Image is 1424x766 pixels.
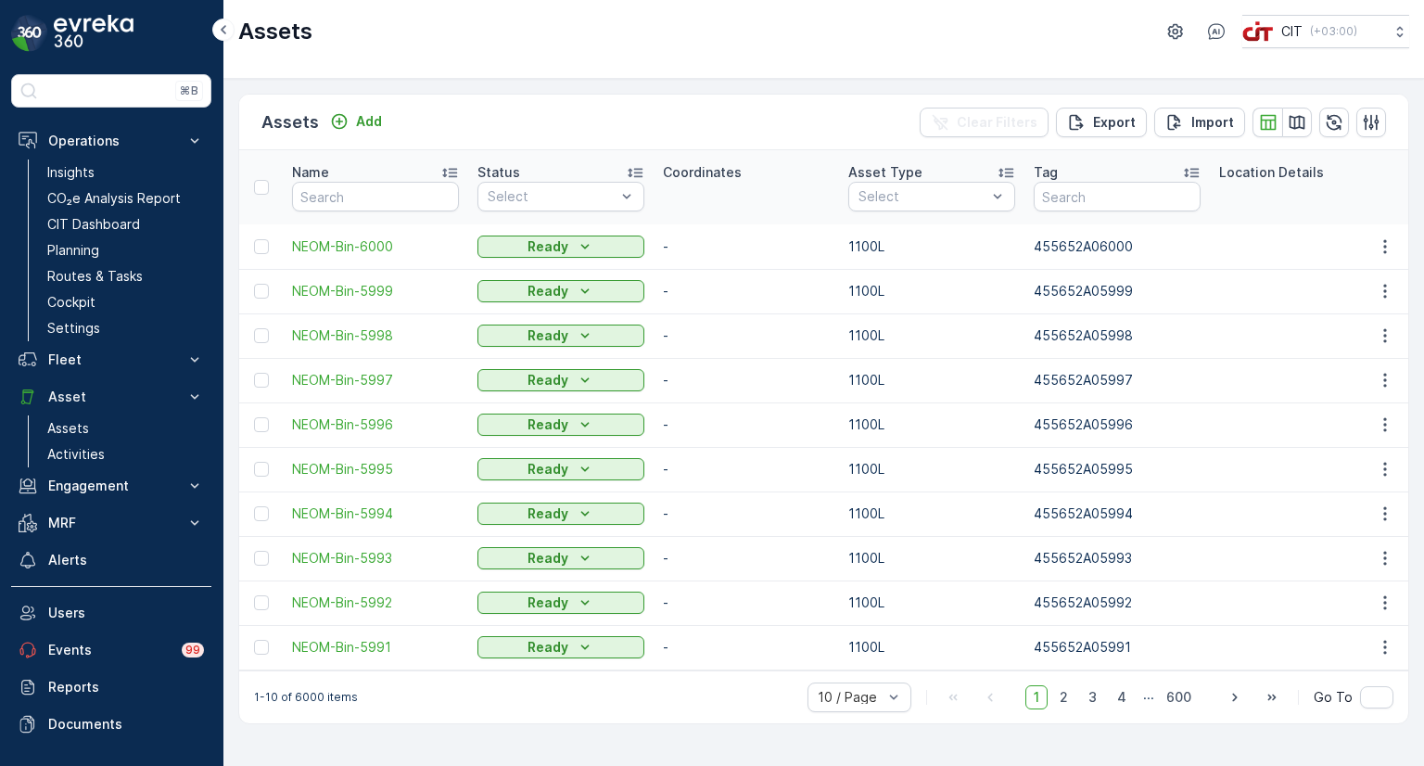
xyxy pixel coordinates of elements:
[528,594,568,612] p: Ready
[238,17,312,46] p: Assets
[839,402,1024,447] td: 1100L
[48,715,204,734] p: Documents
[40,415,211,441] a: Assets
[40,211,211,237] a: CIT Dashboard
[663,278,830,304] div: -
[1310,24,1357,39] p: ( +03:00 )
[1191,113,1234,132] p: Import
[54,15,133,52] img: logo_dark-DEwI_e13.png
[528,415,568,434] p: Ready
[477,163,520,182] p: Status
[1158,685,1200,709] span: 600
[528,282,568,300] p: Ready
[1024,402,1210,447] td: 455652A05996
[356,112,382,131] p: Add
[261,109,319,135] p: Assets
[11,706,211,743] a: Documents
[477,414,644,436] button: Ready
[1080,685,1105,709] span: 3
[254,595,269,610] div: Toggle Row Selected
[488,187,616,206] p: Select
[528,371,568,389] p: Ready
[528,326,568,345] p: Ready
[48,678,204,696] p: Reports
[858,187,986,206] p: Select
[11,504,211,542] button: MRF
[254,417,269,432] div: Toggle Row Selected
[292,163,329,182] p: Name
[11,669,211,706] a: Reports
[528,549,568,568] p: Ready
[292,638,459,657] a: NEOM-Bin-5991
[48,388,174,406] p: Asset
[254,328,269,343] div: Toggle Row Selected
[477,503,644,525] button: Ready
[292,460,459,479] a: NEOM-Bin-5995
[254,462,269,477] div: Toggle Row Selected
[1093,113,1136,132] p: Export
[292,549,459,568] a: NEOM-Bin-5993
[839,224,1024,269] td: 1100L
[477,369,644,391] button: Ready
[663,323,830,349] div: -
[1034,182,1201,211] input: Search
[292,415,459,434] a: NEOM-Bin-5996
[477,592,644,614] button: Ready
[663,545,830,571] div: -
[957,113,1037,132] p: Clear Filters
[477,458,644,480] button: Ready
[477,325,644,347] button: Ready
[40,263,211,289] a: Routes & Tasks
[254,239,269,254] div: Toggle Row Selected
[839,492,1024,536] td: 1100L
[1024,536,1210,581] td: 455652A05993
[47,445,105,464] p: Activities
[839,625,1024,670] td: 1100L
[11,341,211,378] button: Fleet
[839,581,1024,625] td: 1100L
[292,182,459,211] input: Search
[40,441,211,467] a: Activities
[292,237,459,256] a: NEOM-Bin-6000
[48,551,204,569] p: Alerts
[185,643,200,657] p: 99
[48,604,204,622] p: Users
[1024,269,1210,313] td: 455652A05999
[254,640,269,655] div: Toggle Row Selected
[47,293,95,312] p: Cockpit
[1051,685,1076,709] span: 2
[254,551,269,566] div: Toggle Row Selected
[11,378,211,415] button: Asset
[254,690,358,705] p: 1-10 of 6000 items
[663,590,830,616] div: -
[292,594,459,612] a: NEOM-Bin-5992
[477,547,644,569] button: Ready
[323,110,389,133] button: Add
[180,83,198,98] p: ⌘B
[839,313,1024,358] td: 1100L
[40,315,211,341] a: Settings
[1219,163,1324,182] p: Location Details
[663,456,830,482] div: -
[11,467,211,504] button: Engagement
[1109,685,1135,709] span: 4
[292,326,459,345] a: NEOM-Bin-5998
[292,504,459,523] a: NEOM-Bin-5994
[254,284,269,299] div: Toggle Row Selected
[528,237,568,256] p: Ready
[11,15,48,52] img: logo
[47,163,95,182] p: Insights
[292,282,459,300] span: NEOM-Bin-5999
[47,189,181,208] p: CO₂e Analysis Report
[254,373,269,388] div: Toggle Row Selected
[663,367,830,393] div: -
[1143,685,1154,709] p: ...
[663,634,830,660] div: -
[40,185,211,211] a: CO₂e Analysis Report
